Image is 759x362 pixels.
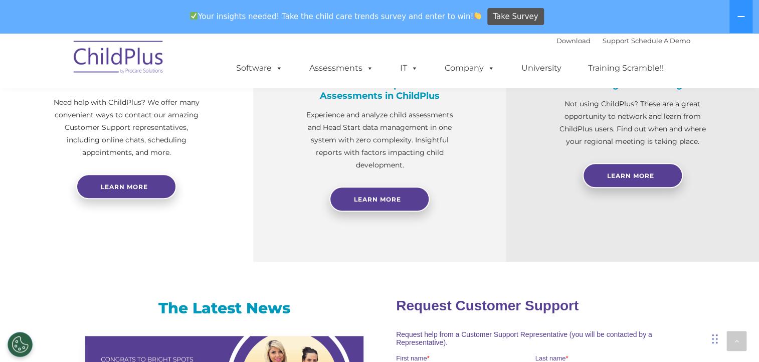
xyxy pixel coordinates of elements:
a: Download [556,37,591,45]
span: Phone number [139,107,182,115]
span: Learn More [354,196,401,203]
a: Learn More [583,163,683,188]
a: Learn More [329,187,430,212]
span: Learn More [607,172,654,179]
font: | [556,37,690,45]
a: Assessments [299,58,384,78]
a: Support [603,37,629,45]
span: Last name [139,66,170,74]
p: Experience and analyze child assessments and Head Start data management in one system with zero c... [303,109,456,171]
button: Cookies Settings [8,332,33,357]
h3: The Latest News [85,298,363,318]
a: IT [390,58,428,78]
span: Learn more [101,183,148,191]
img: ✅ [190,12,198,20]
a: Learn more [76,174,176,199]
p: Need help with ChildPlus? We offer many convenient ways to contact our amazing Customer Support r... [50,96,203,159]
span: Your insights needed! Take the child care trends survey and enter to win! [185,7,486,26]
span: Take Survey [493,8,538,26]
a: Schedule A Demo [631,37,690,45]
a: Company [435,58,505,78]
img: ChildPlus by Procare Solutions [69,34,169,84]
h4: Child Development Assessments in ChildPlus [303,79,456,101]
a: University [511,58,572,78]
div: Drag [712,324,718,354]
a: Software [226,58,293,78]
a: Take Survey [487,8,544,26]
p: Not using ChildPlus? These are a great opportunity to network and learn from ChildPlus users. Fin... [556,98,709,148]
a: Training Scramble!! [578,58,674,78]
img: 👏 [474,12,481,20]
iframe: Chat Widget [709,314,759,362]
